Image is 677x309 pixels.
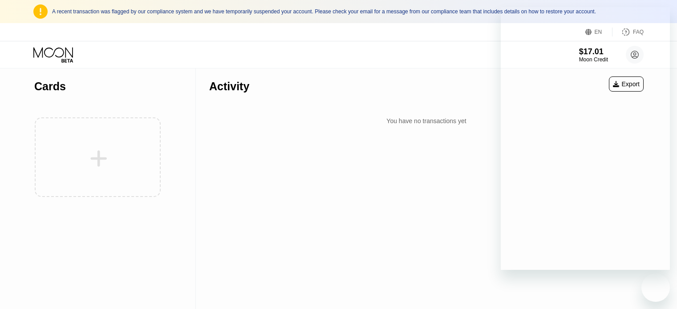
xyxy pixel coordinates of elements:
[501,7,670,270] iframe: Messaging window
[209,80,249,93] div: Activity
[209,113,644,129] div: You have no transactions yet
[52,8,644,15] div: A recent transaction was flagged by our compliance system and we have temporarily suspended your ...
[34,80,66,93] div: Cards
[641,273,670,302] iframe: Button to launch messaging window, conversation in progress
